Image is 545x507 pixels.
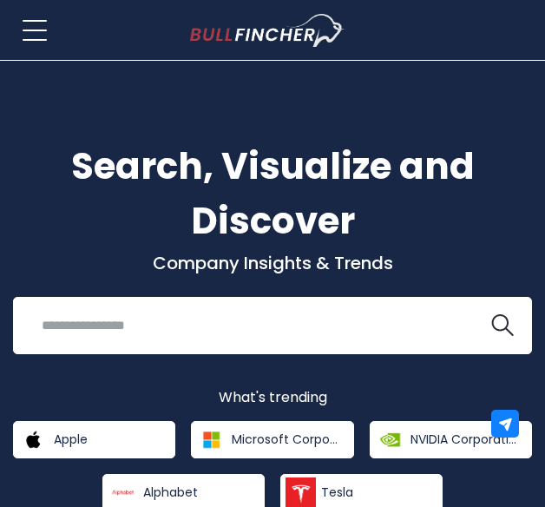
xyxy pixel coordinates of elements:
[321,484,353,500] span: Tesla
[143,484,198,500] span: Alphabet
[13,389,532,407] p: What's trending
[13,421,175,458] a: Apple
[232,431,341,447] span: Microsoft Corporation
[54,431,88,447] span: Apple
[410,431,520,447] span: NVIDIA Corporation
[191,421,353,458] a: Microsoft Corporation
[190,14,377,47] a: Go to homepage
[190,14,345,47] img: Bullfincher logo
[13,252,532,274] p: Company Insights & Trends
[13,139,532,248] h1: Search, Visualize and Discover
[370,421,532,458] a: NVIDIA Corporation
[491,314,514,337] img: search icon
